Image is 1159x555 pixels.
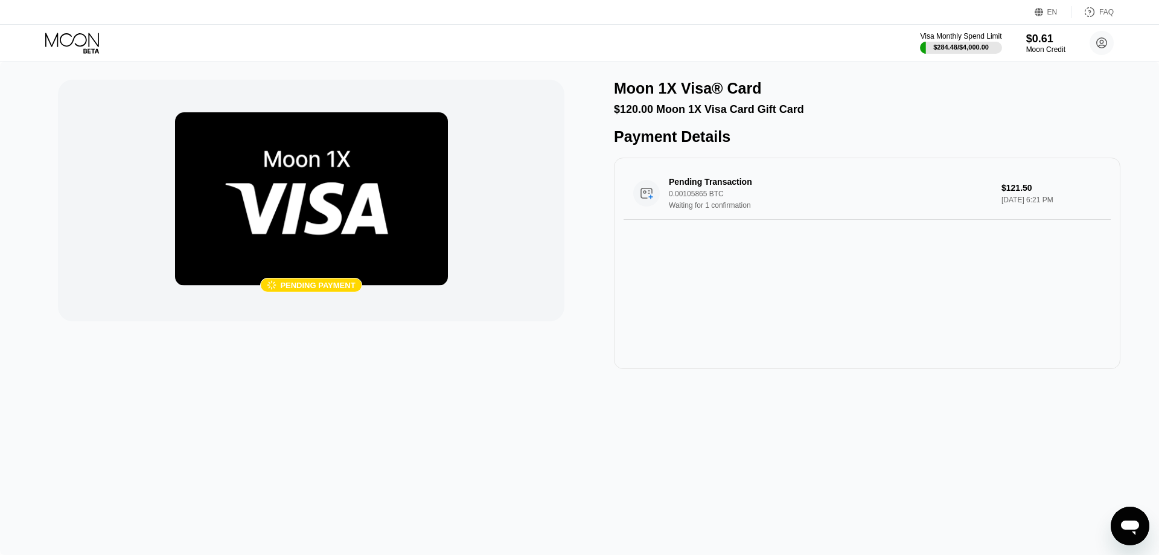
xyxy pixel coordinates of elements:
[267,280,276,290] div: 
[920,32,1001,40] div: Visa Monthly Spend Limit
[669,190,992,198] div: 0.00105865 BTC
[1071,6,1114,18] div: FAQ
[920,32,1001,54] div: Visa Monthly Spend Limit$284.48/$4,000.00
[1026,33,1065,54] div: $0.61Moon Credit
[1001,196,1101,204] div: [DATE] 6:21 PM
[1047,8,1058,16] div: EN
[614,128,1120,146] div: Payment Details
[280,281,355,290] div: Pending payment
[669,201,992,210] div: Waiting for 1 confirmation
[614,103,1120,116] div: $120.00 Moon 1X Visa Card Gift Card
[933,43,989,51] div: $284.48 / $4,000.00
[1001,183,1101,193] div: $121.50
[624,167,1111,220] div: Pending Transaction0.00105865 BTCWaiting for 1 confirmation$121.50[DATE] 6:21 PM
[1111,507,1149,545] iframe: Button to launch messaging window
[1099,8,1114,16] div: FAQ
[1026,33,1065,45] div: $0.61
[614,80,761,97] div: Moon 1X Visa® Card
[669,177,969,187] div: Pending Transaction
[1035,6,1071,18] div: EN
[1026,45,1065,54] div: Moon Credit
